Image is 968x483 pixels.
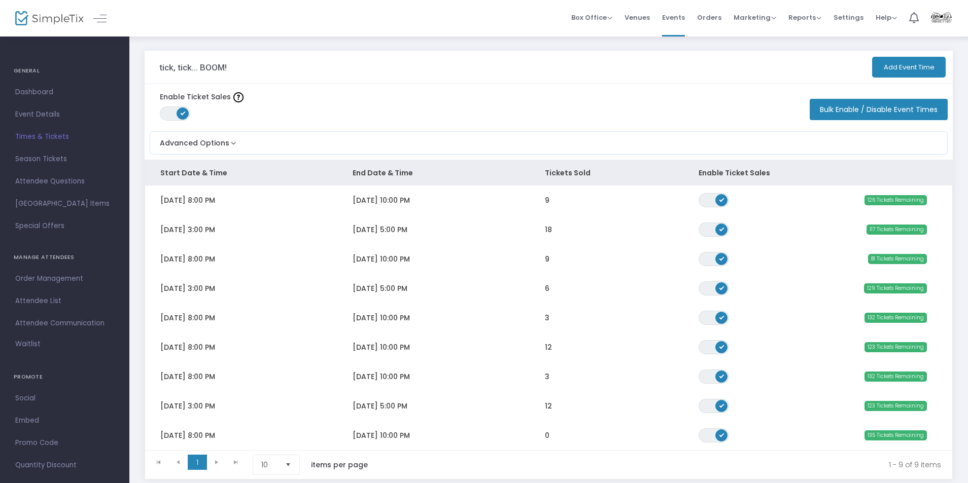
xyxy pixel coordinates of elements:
span: [DATE] 3:00 PM [160,225,215,235]
span: 10 [261,460,277,470]
span: [DATE] 10:00 PM [353,371,410,382]
span: Attendee List [15,294,114,308]
span: Special Offers [15,219,114,233]
span: [DATE] 8:00 PM [160,430,215,440]
th: Start Date & Time [145,160,337,185]
span: ON [719,344,724,349]
span: 81 Tickets Remaining [868,254,927,264]
label: items per page [311,460,368,470]
span: 12 [545,401,552,411]
span: [DATE] 8:00 PM [160,195,215,205]
span: ON [181,110,186,116]
h4: GENERAL [14,61,116,81]
span: [DATE] 5:00 PM [353,401,407,411]
span: 132 Tickets Remaining [865,371,927,382]
span: Events [662,5,685,30]
span: 123 Tickets Remaining [865,401,927,411]
span: Social [15,392,114,405]
h3: tick, tick... BOOM! [159,62,227,72]
span: Reports [788,13,821,22]
kendo-pager-info: 1 - 9 of 9 items [389,455,941,475]
span: 0 [545,430,549,440]
span: Box Office [571,13,612,22]
span: 129 Tickets Remaining [864,283,927,293]
span: Embed [15,414,114,427]
th: Tickets Sold [530,160,683,185]
span: Event Details [15,108,114,121]
span: ON [719,226,724,231]
span: Venues [625,5,650,30]
span: ON [719,314,724,319]
th: Enable Ticket Sales [683,160,799,185]
span: ON [719,255,724,261]
span: Attendee Communication [15,317,114,330]
span: [DATE] 10:00 PM [353,313,410,323]
span: [DATE] 5:00 PM [353,225,407,235]
th: End Date & Time [337,160,530,185]
span: 12 [545,342,552,352]
span: 9 [545,254,549,264]
span: 123 Tickets Remaining [865,342,927,352]
span: Orders [697,5,721,30]
span: Attendee Questions [15,175,114,188]
span: Dashboard [15,86,114,99]
span: 135 Tickets Remaining [865,430,927,440]
h4: MANAGE ATTENDEES [14,247,116,268]
span: 126 Tickets Remaining [865,195,927,205]
span: Waitlist [15,339,41,349]
span: Times & Tickets [15,130,114,143]
span: Page 1 [188,455,207,470]
button: Select [281,455,295,474]
span: [DATE] 10:00 PM [353,342,410,352]
span: ON [719,432,724,437]
span: [DATE] 8:00 PM [160,342,215,352]
span: [DATE] 8:00 PM [160,371,215,382]
span: Season Tickets [15,153,114,166]
span: ON [719,402,724,407]
button: Bulk Enable / Disable Event Times [810,99,948,120]
h4: PROMOTE [14,367,116,387]
span: [DATE] 10:00 PM [353,254,410,264]
span: 3 [545,313,549,323]
span: [DATE] 3:00 PM [160,283,215,293]
button: Add Event Time [872,57,946,78]
span: ON [719,373,724,378]
span: [DATE] 5:00 PM [353,283,407,293]
span: Marketing [734,13,776,22]
span: [GEOGRAPHIC_DATA] Items [15,197,114,210]
span: Help [876,13,897,22]
span: 18 [545,225,552,235]
span: 132 Tickets Remaining [865,313,927,323]
span: [DATE] 3:00 PM [160,401,215,411]
span: 9 [545,195,549,205]
span: Settings [834,5,863,30]
span: [DATE] 8:00 PM [160,254,215,264]
div: Data table [145,160,952,450]
span: ON [719,285,724,290]
span: Promo Code [15,436,114,450]
span: ON [719,197,724,202]
img: question-mark [233,92,244,102]
span: [DATE] 10:00 PM [353,430,410,440]
span: [DATE] 10:00 PM [353,195,410,205]
span: 3 [545,371,549,382]
label: Enable Ticket Sales [160,92,244,102]
span: Order Management [15,272,114,285]
span: 6 [545,283,549,293]
span: Quantity Discount [15,459,114,472]
span: 117 Tickets Remaining [867,225,927,235]
button: Advanced Options [150,132,238,148]
span: [DATE] 8:00 PM [160,313,215,323]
